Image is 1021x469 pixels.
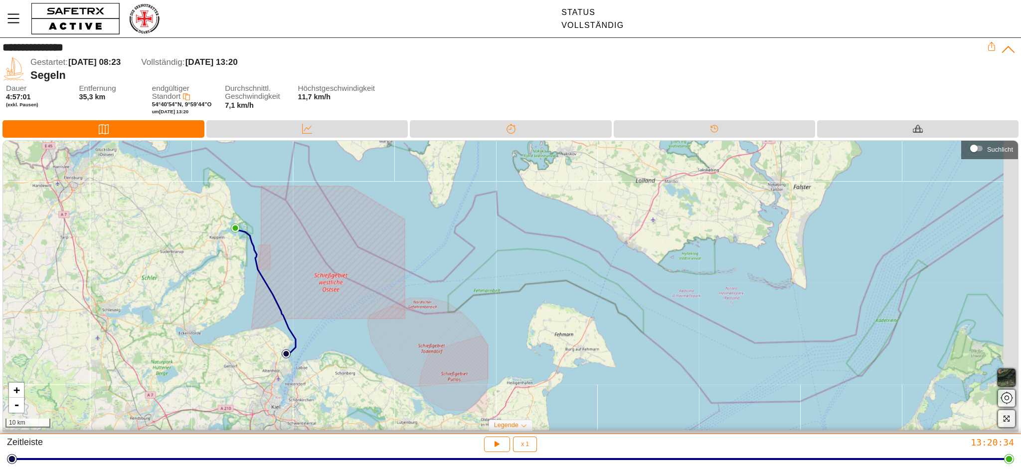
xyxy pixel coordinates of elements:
font: Segeln [30,69,66,81]
font: Suchlicht [987,146,1013,153]
font: endgültiger Standort [152,84,189,101]
font: Dauer [6,84,26,92]
font: 13:20:34 [971,437,1014,448]
font: - [13,399,20,411]
img: SAILING.svg [2,57,25,80]
font: [DATE] 13:20 [185,57,238,67]
font: + [13,384,20,396]
a: Herauszoomen [9,398,24,413]
font: 11,7 km/h [298,93,331,101]
div: 10 km [5,419,50,428]
font: [DATE] 13:20 [159,109,188,114]
font: [DATE] 08:23 [68,57,121,67]
div: Suchlicht [966,141,1013,156]
font: x 1 [521,441,529,448]
font: Durchschnittl. Geschwindigkeit [225,84,280,101]
div: Ausrüstung [817,120,1019,138]
font: Zeitleiste [7,437,43,447]
font: (exkl. Pausen) [6,102,38,107]
font: um [152,109,159,114]
div: Karte [2,120,204,138]
button: x 1 [513,437,537,452]
font: 7,1 km/h [225,101,254,109]
font: Status [561,8,595,16]
img: PathStart.svg [282,349,291,358]
img: Equipment_Black.svg [913,124,923,134]
font: Gestartet: [30,57,68,67]
font: Legende [494,422,518,429]
img: PathEnd.svg [231,224,240,233]
div: Daten [206,120,408,138]
font: Vollständig [561,21,624,29]
div: Trennung [410,120,611,138]
font: 54°40'54"N, 9°59'44"O [152,101,212,107]
font: 35,3 km [79,93,105,101]
font: Entfernung [79,84,116,92]
div: Zeitleiste [614,120,815,138]
font: Höchstgeschwindigkeit [298,84,375,92]
font: 4:57:01 [6,93,31,101]
img: RescueLogo.png [128,2,160,35]
a: Vergrößern [9,383,24,398]
font: Vollständig: [141,57,184,67]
